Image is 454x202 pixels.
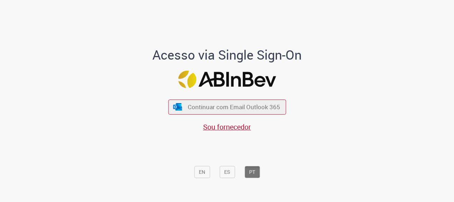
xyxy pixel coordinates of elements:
[203,122,251,132] a: Sou fornecedor
[168,100,286,114] button: ícone Azure/Microsoft 360 Continuar com Email Outlook 365
[128,48,326,62] h1: Acesso via Single Sign-On
[178,71,276,88] img: Logo ABInBev
[173,103,183,111] img: ícone Azure/Microsoft 360
[220,166,235,178] button: ES
[244,166,260,178] button: PT
[194,166,210,178] button: EN
[188,103,280,111] span: Continuar com Email Outlook 365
